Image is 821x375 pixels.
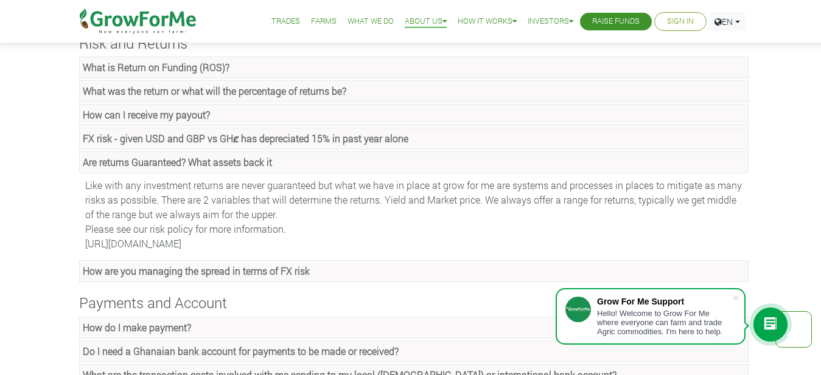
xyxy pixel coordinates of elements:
strong: How are you managing the spread in terms of FX risk [83,264,310,277]
a: About Us [405,15,447,28]
a: What was the return or what will the percentage of returns be? [79,80,749,102]
a: Trades [271,15,300,28]
a: How can I receive my payout? [79,104,749,126]
strong: FX risk - given USD and GBP vs GHȼ has depreciated 15% in past year alone [83,132,408,145]
a: How do I make payment? [79,317,749,339]
a: How are you managing the spread in terms of FX risk [79,260,749,282]
a: What We Do [348,15,394,28]
a: Farms [311,15,337,28]
a: Sign In [667,15,694,28]
a: Are returns Guaranteed? What assets back it [79,151,749,173]
a: How it Works [458,15,517,28]
a: What is Return on Funding (ROS)? [79,57,749,78]
a: FX risk - given USD and GBP vs GHȼ has depreciated 15% in past year alone [79,128,749,150]
h4: Risk and Returns [73,35,749,52]
strong: Do I need a Ghanaian bank account for payments to be made or received? [83,345,399,357]
a: Raise Funds [592,15,640,28]
strong: How can I receive my payout? [83,108,210,121]
strong: What was the return or what will the percentage of returns be? [83,84,346,97]
div: Grow For Me Support [597,297,732,306]
strong: What is Return on Funding (ROS)? [83,61,229,74]
h4: Payments and Account [73,294,749,312]
a: Investors [528,15,573,28]
a: Do I need a Ghanaian bank account for payments to be made or received? [79,340,749,362]
div: Like with any investment returns are never guaranteed but what we have in place at grow for me ar... [79,175,749,254]
a: EN [709,12,746,31]
div: Hello! Welcome to Grow For Me where everyone can farm and trade Agric commodities. I'm here to help. [597,309,732,336]
strong: How do I make payment? [83,321,191,334]
strong: Are returns Guaranteed? What assets back it [83,156,272,168]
